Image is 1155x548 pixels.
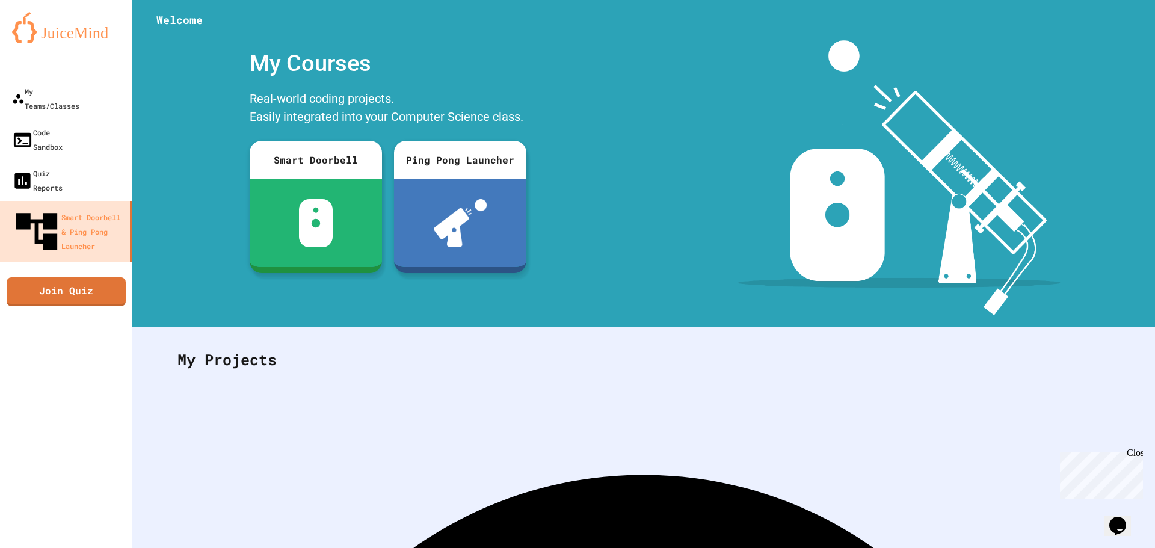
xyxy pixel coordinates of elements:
[394,141,526,179] div: Ping Pong Launcher
[434,199,487,247] img: ppl-with-ball.png
[12,207,125,256] div: Smart Doorbell & Ping Pong Launcher
[1104,500,1143,536] iframe: chat widget
[12,166,63,195] div: Quiz Reports
[12,12,120,43] img: logo-orange.svg
[165,336,1122,383] div: My Projects
[1055,448,1143,499] iframe: chat widget
[244,87,532,132] div: Real-world coding projects. Easily integrated into your Computer Science class.
[12,84,79,113] div: My Teams/Classes
[299,199,333,247] img: sdb-white.svg
[250,141,382,179] div: Smart Doorbell
[5,5,83,76] div: Chat with us now!Close
[738,40,1061,315] img: banner-image-my-projects.png
[7,277,126,306] a: Join Quiz
[244,40,532,87] div: My Courses
[12,125,63,154] div: Code Sandbox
